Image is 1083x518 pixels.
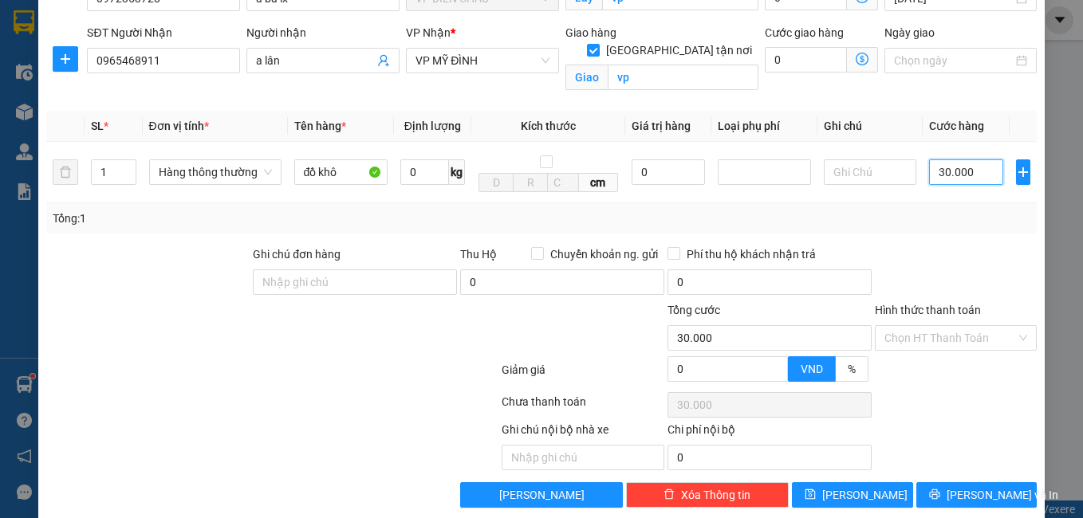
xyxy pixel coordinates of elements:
span: [GEOGRAPHIC_DATA] tận nơi [600,41,758,59]
span: VND [801,363,823,375]
span: Giá trị hàng [632,120,691,132]
button: delete [53,159,78,185]
span: Xóa Thông tin [681,486,750,504]
strong: CHUYỂN PHÁT NHANH AN PHÚ QUÝ [28,13,143,65]
span: Hàng thông thường [159,160,272,184]
span: Chuyển khoản ng. gửi [544,245,664,263]
input: VD: Bàn, Ghế [294,159,388,185]
label: Cước giao hàng [765,26,844,39]
button: deleteXóa Thông tin [626,482,789,508]
span: [PERSON_NAME] [499,486,585,504]
span: dollar-circle [856,53,868,65]
span: Giao hàng [565,26,616,39]
span: Đơn vị tính [149,120,209,132]
button: plus [53,46,78,72]
span: Định lượng [404,120,461,132]
label: Hình thức thanh toán [875,304,981,316]
span: VP MỸ ĐÌNH [415,49,549,73]
span: VP Nhận [406,26,451,39]
label: Ghi chú đơn hàng [253,248,341,261]
input: C [547,173,579,192]
th: Ghi chú [817,111,923,142]
input: Ngày giao [894,52,1014,69]
input: Giao tận nơi [608,65,758,90]
span: cm [579,173,618,192]
span: [PERSON_NAME] [822,486,908,504]
input: Ghi Chú [824,159,916,185]
span: [PERSON_NAME] và In [947,486,1058,504]
div: Chưa thanh toán [500,393,666,421]
div: Giảm giá [500,361,666,389]
span: kg [449,159,465,185]
span: delete [664,489,675,501]
span: plus [1017,166,1030,179]
span: Tổng cước [668,304,720,316]
span: [GEOGRAPHIC_DATA], [GEOGRAPHIC_DATA] ↔ [GEOGRAPHIC_DATA] [26,68,144,122]
div: SĐT Người Nhận [87,24,240,41]
label: Ngày giao [884,26,935,39]
span: printer [929,489,940,501]
input: 0 [632,159,706,185]
button: plus [1016,159,1030,185]
span: Thu Hộ [460,248,497,261]
input: Cước giao hàng [765,47,847,73]
button: save[PERSON_NAME] [792,482,913,508]
img: logo [8,86,23,165]
span: plus [53,53,77,65]
button: [PERSON_NAME] [460,482,623,508]
span: user-add [377,54,390,67]
input: R [513,173,548,192]
button: printer[PERSON_NAME] và In [916,482,1038,508]
input: Nhập ghi chú [502,445,664,470]
div: Tổng: 1 [53,210,419,227]
span: Kích thước [521,120,576,132]
span: Phí thu hộ khách nhận trả [680,245,822,263]
span: % [848,363,856,375]
span: Tên hàng [294,120,346,132]
span: Giao [565,65,608,90]
span: Cước hàng [929,120,984,132]
div: Người nhận [246,24,400,41]
div: Chi phí nội bộ [668,421,872,445]
input: Ghi chú đơn hàng [253,269,457,295]
input: D [478,173,514,192]
th: Loại phụ phí [711,111,817,142]
span: SL [91,120,104,132]
span: save [805,489,816,501]
div: Ghi chú nội bộ nhà xe [502,421,664,445]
